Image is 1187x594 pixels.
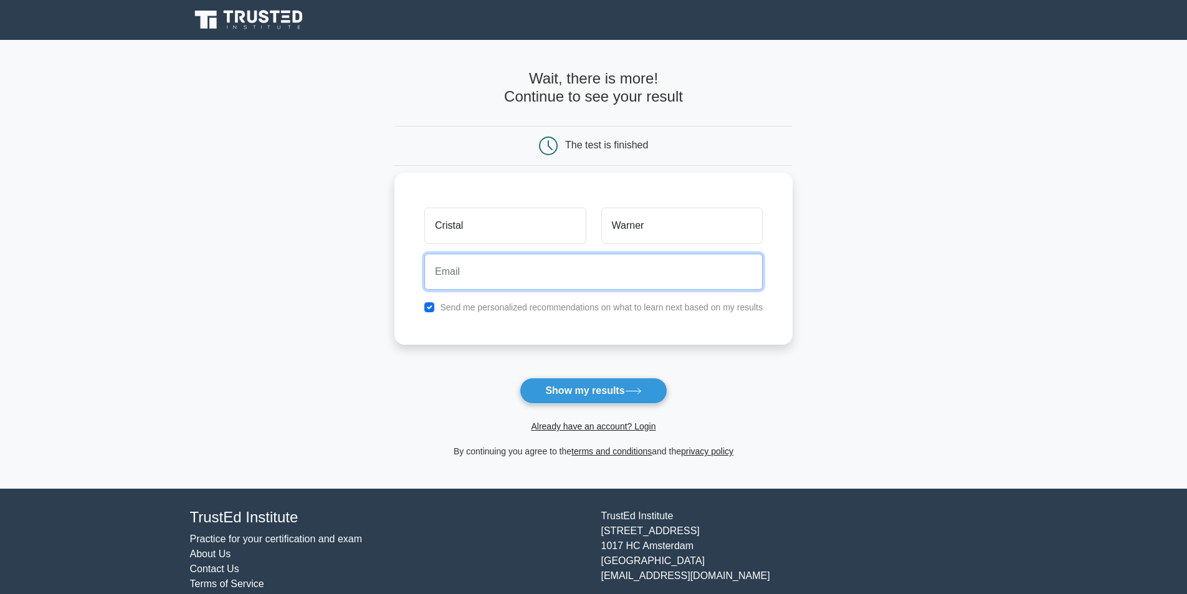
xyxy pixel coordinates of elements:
a: Already have an account? Login [531,421,655,431]
a: Practice for your certification and exam [190,534,363,544]
a: terms and conditions [571,446,652,456]
input: Email [424,254,763,290]
input: First name [424,208,586,244]
label: Send me personalized recommendations on what to learn next based on my results [440,302,763,312]
div: The test is finished [565,140,648,150]
div: By continuing you agree to the and the [387,444,800,459]
h4: TrustEd Institute [190,509,586,527]
a: About Us [190,548,231,559]
a: privacy policy [681,446,733,456]
a: Terms of Service [190,578,264,589]
a: Contact Us [190,563,239,574]
input: Last name [601,208,763,244]
h4: Wait, there is more! Continue to see your result [394,70,793,106]
button: Show my results [520,378,667,404]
